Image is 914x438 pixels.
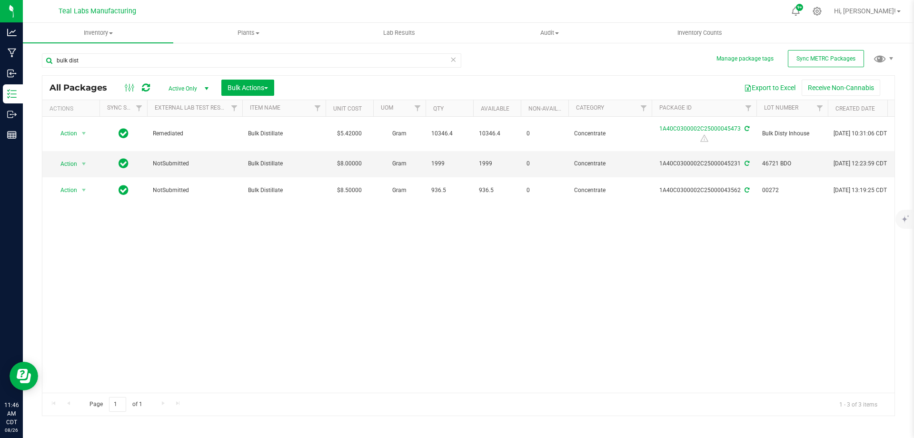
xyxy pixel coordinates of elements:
[574,129,646,138] span: Concentrate
[479,159,515,168] span: 1999
[528,105,571,112] a: Non-Available
[650,133,758,143] div: Contains Remediated Product
[762,186,822,195] span: 00272
[7,110,17,119] inline-svg: Outbound
[433,105,444,112] a: Qty
[802,80,880,96] button: Receive Non-Cannabis
[625,23,775,43] a: Inventory Counts
[248,186,320,195] span: Bulk Distillate
[81,397,150,412] span: Page of 1
[4,427,19,434] p: 08/26
[10,362,38,390] iframe: Resource center
[834,129,887,138] span: [DATE] 10:31:06 CDT
[743,187,749,194] span: Sync from Compliance System
[665,29,735,37] span: Inventory Counts
[410,100,426,116] a: Filter
[227,100,242,116] a: Filter
[326,151,373,177] td: $8.00000
[59,7,136,15] span: Teal Labs Manufacturing
[738,80,802,96] button: Export to Excel
[659,125,741,132] a: 1A40C0300002C25000045473
[379,186,420,195] span: Gram
[109,397,126,412] input: 1
[370,29,428,37] span: Lab Results
[381,104,393,111] a: UOM
[650,186,758,195] div: 1A40C0300002C25000043562
[119,183,129,197] span: In Sync
[479,129,515,138] span: 10346.4
[788,50,864,67] button: Sync METRC Packages
[474,23,625,43] a: Audit
[107,104,144,111] a: Sync Status
[7,89,17,99] inline-svg: Inventory
[50,105,96,112] div: Actions
[797,6,802,10] span: 9+
[743,160,749,167] span: Sync from Compliance System
[42,53,461,68] input: Search Package ID, Item Name, SKU, Lot or Part Number...
[527,159,563,168] span: 0
[7,130,17,140] inline-svg: Reports
[7,48,17,58] inline-svg: Manufacturing
[324,23,474,43] a: Lab Results
[155,104,229,111] a: External Lab Test Result
[450,53,457,66] span: Clear
[78,127,90,140] span: select
[153,129,237,138] span: Remediated
[574,159,646,168] span: Concentrate
[248,159,320,168] span: Bulk Distillate
[527,186,563,195] span: 0
[153,159,237,168] span: NotSubmitted
[764,104,798,111] a: Lot Number
[431,129,467,138] span: 10346.4
[481,105,509,112] a: Available
[310,100,326,116] a: Filter
[326,177,373,203] td: $8.50000
[379,129,420,138] span: Gram
[812,100,828,116] a: Filter
[23,29,173,37] span: Inventory
[248,129,320,138] span: Bulk Distillate
[7,69,17,78] inline-svg: Inbound
[762,129,822,138] span: Bulk Disty Inhouse
[796,55,855,62] span: Sync METRC Packages
[636,100,652,116] a: Filter
[119,157,129,170] span: In Sync
[173,23,324,43] a: Plants
[475,29,624,37] span: Audit
[250,104,280,111] a: Item Name
[119,127,129,140] span: In Sync
[741,100,756,116] a: Filter
[228,84,268,92] span: Bulk Actions
[431,159,467,168] span: 1999
[479,186,515,195] span: 936.5
[834,186,887,195] span: [DATE] 13:19:25 CDT
[221,80,274,96] button: Bulk Actions
[762,159,822,168] span: 46721 BDO
[574,186,646,195] span: Concentrate
[527,129,563,138] span: 0
[326,117,373,151] td: $5.42000
[650,159,758,168] div: 1A40C0300002C25000045231
[174,29,323,37] span: Plants
[7,28,17,37] inline-svg: Analytics
[23,23,173,43] a: Inventory
[716,55,774,63] button: Manage package tags
[379,159,420,168] span: Gram
[50,82,117,93] span: All Packages
[131,100,147,116] a: Filter
[52,127,78,140] span: Action
[834,159,887,168] span: [DATE] 12:23:59 CDT
[576,104,604,111] a: Category
[4,401,19,427] p: 11:46 AM CDT
[431,186,467,195] span: 936.5
[333,105,362,112] a: Unit Cost
[153,186,237,195] span: NotSubmitted
[835,105,875,112] a: Created Date
[743,125,749,132] span: Sync from Compliance System
[832,397,885,411] span: 1 - 3 of 3 items
[52,157,78,171] span: Action
[78,183,90,197] span: select
[659,104,692,111] a: Package ID
[811,7,823,16] div: Manage settings
[52,183,78,197] span: Action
